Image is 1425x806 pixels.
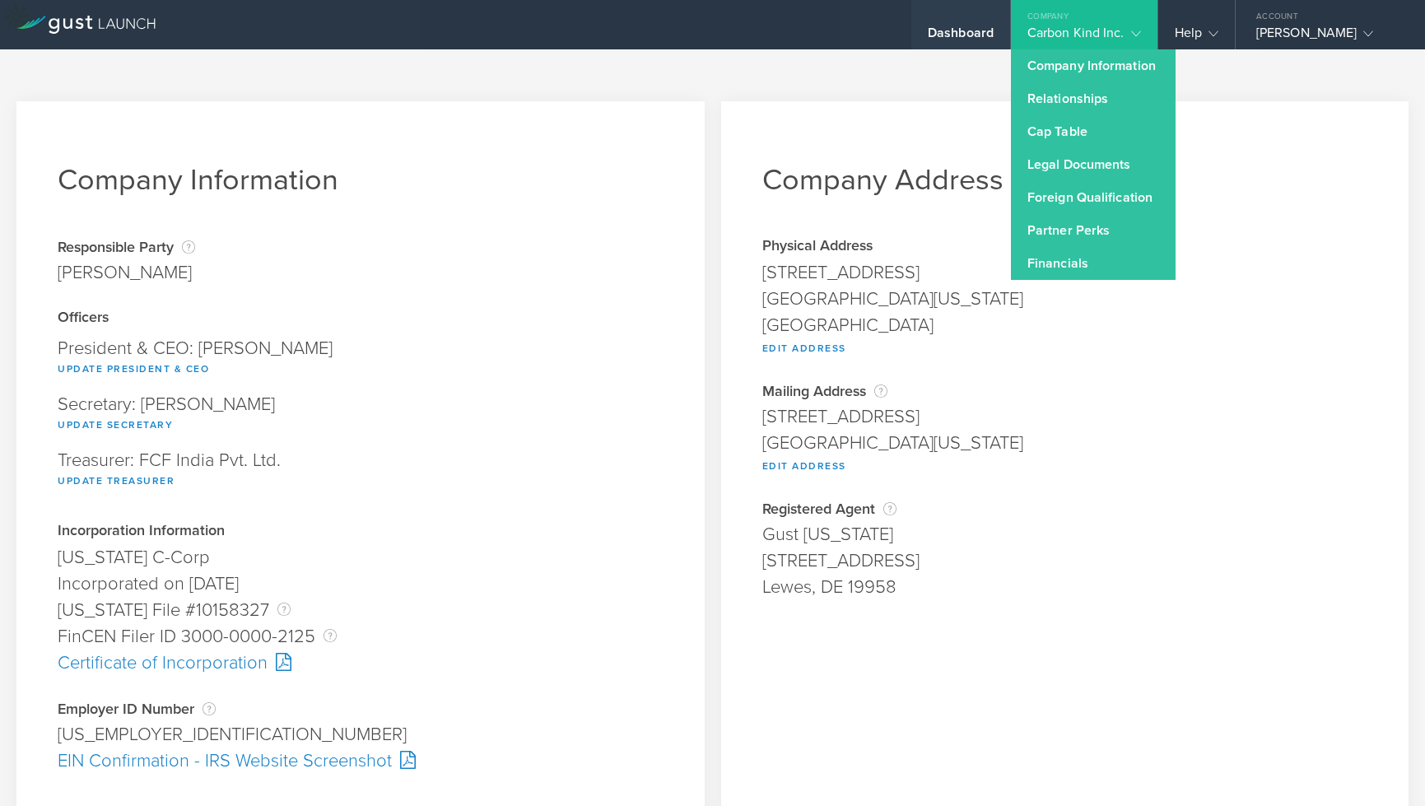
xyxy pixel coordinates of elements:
[762,574,1368,600] div: Lewes, DE 19958
[762,521,1368,547] div: Gust [US_STATE]
[762,286,1368,312] div: [GEOGRAPHIC_DATA][US_STATE]
[1175,25,1218,49] div: Help
[58,162,664,198] h1: Company Information
[762,338,846,358] button: Edit Address
[58,524,664,540] div: Incorporation Information
[762,501,1368,517] div: Registered Agent
[762,430,1368,456] div: [GEOGRAPHIC_DATA][US_STATE]
[1343,727,1425,806] iframe: Chat Widget
[58,471,175,491] button: Update Treasurer
[762,403,1368,430] div: [STREET_ADDRESS]
[58,415,173,435] button: Update Secretary
[58,650,664,676] div: Certificate of Incorporation
[762,259,1368,286] div: [STREET_ADDRESS]
[58,310,664,327] div: Officers
[1027,25,1141,49] div: Carbon Kind Inc.
[58,544,664,571] div: [US_STATE] C-Corp
[928,25,994,49] div: Dashboard
[58,239,195,255] div: Responsible Party
[762,456,846,476] button: Edit Address
[58,623,664,650] div: FinCEN Filer ID 3000-0000-2125
[762,383,1368,399] div: Mailing Address
[58,331,664,387] div: President & CEO: [PERSON_NAME]
[58,259,195,286] div: [PERSON_NAME]
[58,597,664,623] div: [US_STATE] File #10158327
[58,387,664,443] div: Secretary: [PERSON_NAME]
[58,721,664,748] div: [US_EMPLOYER_IDENTIFICATION_NUMBER]
[1256,25,1396,49] div: [PERSON_NAME]
[58,748,664,774] div: EIN Confirmation - IRS Website Screenshot
[58,701,664,717] div: Employer ID Number
[58,359,209,379] button: Update President & CEO
[762,162,1368,198] h1: Company Address
[762,312,1368,338] div: [GEOGRAPHIC_DATA]
[58,443,664,499] div: Treasurer: FCF India Pvt. Ltd.
[762,239,1368,255] div: Physical Address
[762,547,1368,574] div: [STREET_ADDRESS]
[58,571,664,597] div: Incorporated on [DATE]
